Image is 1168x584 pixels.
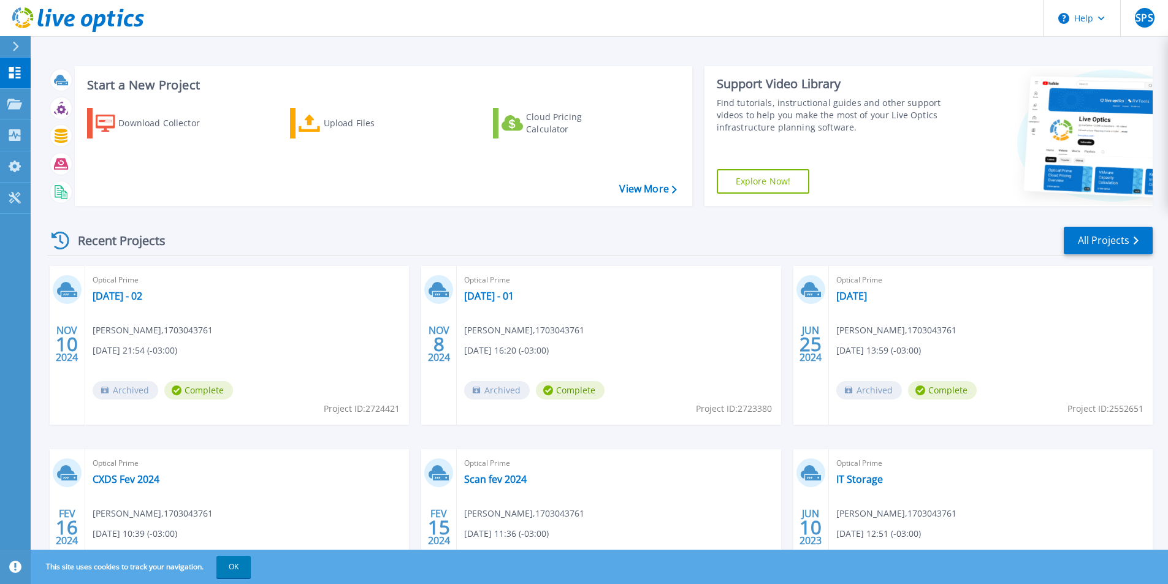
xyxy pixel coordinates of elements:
[118,111,216,135] div: Download Collector
[324,111,422,135] div: Upload Files
[717,169,810,194] a: Explore Now!
[800,522,822,533] span: 10
[93,507,213,520] span: [PERSON_NAME] , 1703043761
[464,273,773,287] span: Optical Prime
[47,226,182,256] div: Recent Projects
[836,344,921,357] span: [DATE] 13:59 (-03:00)
[87,78,676,92] h3: Start a New Project
[464,473,527,485] a: Scan fev 2024
[55,505,78,550] div: FEV 2024
[87,108,224,138] a: Download Collector
[836,381,902,400] span: Archived
[427,505,451,550] div: FEV 2024
[55,322,78,366] div: NOV 2024
[464,457,773,470] span: Optical Prime
[93,473,159,485] a: CXDS Fev 2024
[836,324,956,337] span: [PERSON_NAME] , 1703043761
[56,339,78,349] span: 10
[433,339,445,349] span: 8
[428,522,450,533] span: 15
[836,457,1145,470] span: Optical Prime
[836,473,883,485] a: IT Storage
[324,402,400,415] span: Project ID: 2724421
[93,527,177,540] span: [DATE] 10:39 (-03:00)
[526,111,624,135] div: Cloud Pricing Calculator
[216,556,251,578] button: OK
[799,322,822,366] div: JUN 2024
[696,402,772,415] span: Project ID: 2723380
[464,527,549,540] span: [DATE] 11:36 (-03:00)
[93,381,158,400] span: Archived
[619,183,676,195] a: View More
[93,324,213,337] span: [PERSON_NAME] , 1703043761
[34,556,251,578] span: This site uses cookies to track your navigation.
[93,290,142,302] a: [DATE] - 02
[836,273,1145,287] span: Optical Prime
[1136,13,1153,23] span: SPS
[93,273,402,287] span: Optical Prime
[290,108,427,138] a: Upload Files
[56,522,78,533] span: 16
[799,505,822,550] div: JUN 2023
[717,97,945,134] div: Find tutorials, instructional guides and other support videos to help you make the most of your L...
[836,507,956,520] span: [PERSON_NAME] , 1703043761
[800,339,822,349] span: 25
[836,290,867,302] a: [DATE]
[427,322,451,366] div: NOV 2024
[93,457,402,470] span: Optical Prime
[493,108,630,138] a: Cloud Pricing Calculator
[93,344,177,357] span: [DATE] 21:54 (-03:00)
[1064,227,1153,254] a: All Projects
[717,76,945,92] div: Support Video Library
[1067,402,1143,415] span: Project ID: 2552651
[464,290,514,302] a: [DATE] - 01
[464,507,584,520] span: [PERSON_NAME] , 1703043761
[464,344,549,357] span: [DATE] 16:20 (-03:00)
[908,381,977,400] span: Complete
[164,381,233,400] span: Complete
[536,381,605,400] span: Complete
[836,527,921,540] span: [DATE] 12:51 (-03:00)
[464,324,584,337] span: [PERSON_NAME] , 1703043761
[464,381,530,400] span: Archived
